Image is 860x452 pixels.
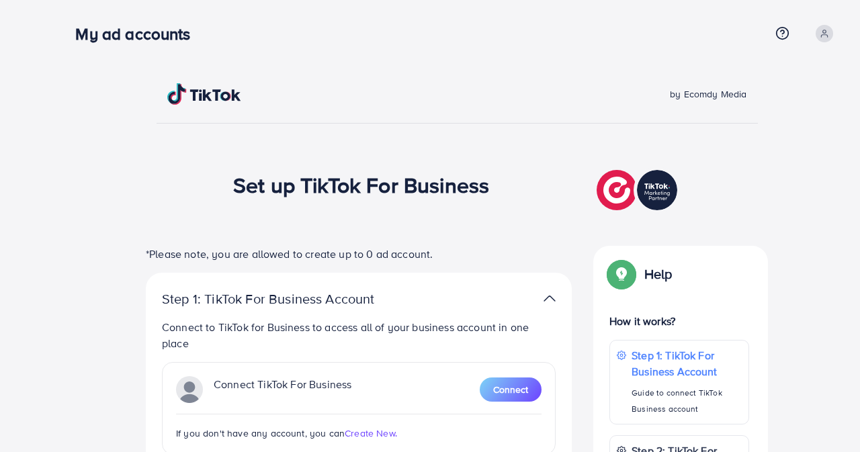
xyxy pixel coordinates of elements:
h3: My ad accounts [75,24,201,44]
h1: Set up TikTok For Business [233,172,489,197]
p: Help [644,266,673,282]
span: by Ecomdy Media [670,87,746,101]
img: TikTok partner [544,289,556,308]
p: Step 1: TikTok For Business Account [162,291,417,307]
img: TikTok [167,83,241,105]
p: How it works? [609,313,749,329]
p: Guide to connect TikTok Business account [632,385,742,417]
img: TikTok partner [597,167,681,214]
img: Popup guide [609,262,634,286]
p: Step 1: TikTok For Business Account [632,347,742,379]
p: *Please note, you are allowed to create up to 0 ad account. [146,246,572,262]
